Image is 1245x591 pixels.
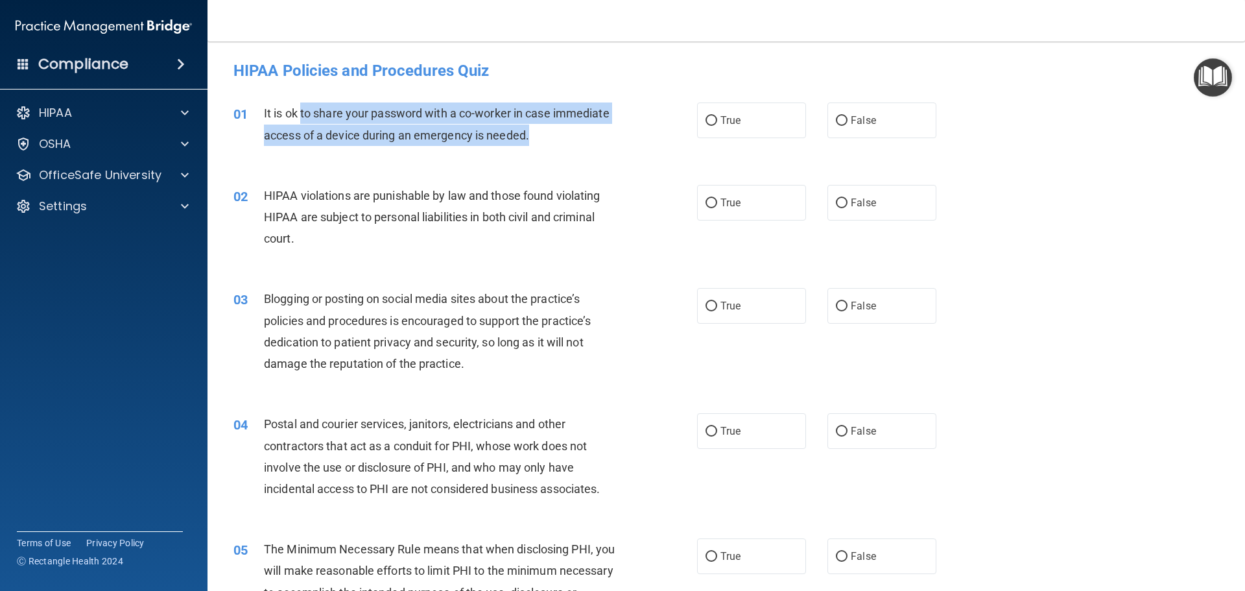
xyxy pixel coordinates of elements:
input: False [836,199,848,208]
h4: HIPAA Policies and Procedures Quiz [233,62,1219,79]
span: Blogging or posting on social media sites about the practice’s policies and procedures is encoura... [264,292,591,370]
span: 05 [233,542,248,558]
input: True [705,427,717,437]
a: Privacy Policy [86,537,145,549]
span: True [720,550,741,562]
span: True [720,300,741,312]
span: True [720,197,741,209]
span: Postal and courier services, janitors, electricians and other contractors that act as a conduit f... [264,417,600,496]
span: 01 [233,106,248,122]
span: It is ok to share your password with a co-worker in case immediate access of a device during an e... [264,106,610,141]
span: True [720,114,741,127]
span: True [720,425,741,437]
span: 02 [233,189,248,204]
img: PMB logo [16,14,192,40]
span: False [851,550,876,562]
span: False [851,300,876,312]
input: True [705,302,717,311]
span: 04 [233,417,248,433]
a: OSHA [16,136,189,152]
p: OfficeSafe University [39,167,161,183]
a: Terms of Use [17,537,71,549]
input: False [836,427,848,437]
span: False [851,197,876,209]
a: Settings [16,199,189,214]
h4: Compliance [38,55,128,73]
p: OSHA [39,136,71,152]
input: False [836,302,848,311]
input: False [836,116,848,126]
p: HIPAA [39,105,72,121]
span: Ⓒ Rectangle Health 2024 [17,555,123,568]
input: False [836,552,848,562]
p: Settings [39,199,87,214]
input: True [705,199,717,208]
span: 03 [233,292,248,308]
a: HIPAA [16,105,189,121]
span: False [851,114,876,127]
input: True [705,116,717,126]
a: OfficeSafe University [16,167,189,183]
span: False [851,425,876,437]
input: True [705,552,717,562]
span: HIPAA violations are punishable by law and those found violating HIPAA are subject to personal li... [264,189,600,245]
button: Open Resource Center [1194,58,1232,97]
